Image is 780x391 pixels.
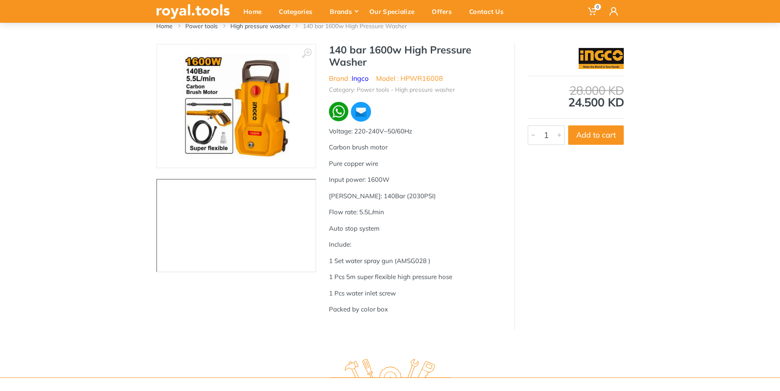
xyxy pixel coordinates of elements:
span: 0 [594,4,601,10]
button: Add to cart [568,125,624,145]
a: Power tools [185,22,218,30]
p: Pure copper wire [329,159,502,169]
li: Category: Power tools - High pressure washer [329,85,455,94]
a: Home [156,22,173,30]
div: 24.500 KD [528,85,624,108]
div: 28.000 KD [528,85,624,96]
nav: breadcrumb [156,22,624,30]
li: Brand : [329,73,369,83]
div: Categories [273,3,324,20]
li: 140 bar 1600w High Pressure Washer [303,22,419,30]
p: 1 Pcs water inlet screw [329,289,502,298]
div: Contact Us [463,3,515,20]
p: Packed by color box [329,305,502,314]
img: wa.webp [329,102,348,121]
p: Voltage: 220-240V~50/60Hz [329,127,502,136]
p: Include: [329,240,502,250]
p: Carbon brush motor [329,143,502,152]
img: Ingco [579,48,624,69]
div: Offers [426,3,463,20]
h1: 140 bar 1600w High Pressure Washer [329,44,502,68]
img: royal.tools Logo [156,4,230,19]
a: High pressure washer [230,22,290,30]
img: royal.tools Logo [330,359,451,382]
p: Input power: 1600W [329,175,502,185]
p: Auto stop system [329,224,502,234]
img: ma.webp [350,101,371,122]
p: 1 Set water spray gun (AMSG028 ) [329,256,502,266]
a: Ingco [352,74,369,82]
p: 1 Pcs 5m super flexible high pressure hose [329,272,502,282]
div: Home [238,3,273,20]
li: Model : HPWR16008 [376,73,443,83]
div: Brands [324,3,363,20]
p: Flow rate: 5.5L/min [329,207,502,217]
p: [PERSON_NAME]: 140Bar (2030PSI) [329,192,502,201]
img: Royal Tools - 140 bar 1600w High Pressure Washer [183,53,289,159]
div: Our Specialize [363,3,426,20]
